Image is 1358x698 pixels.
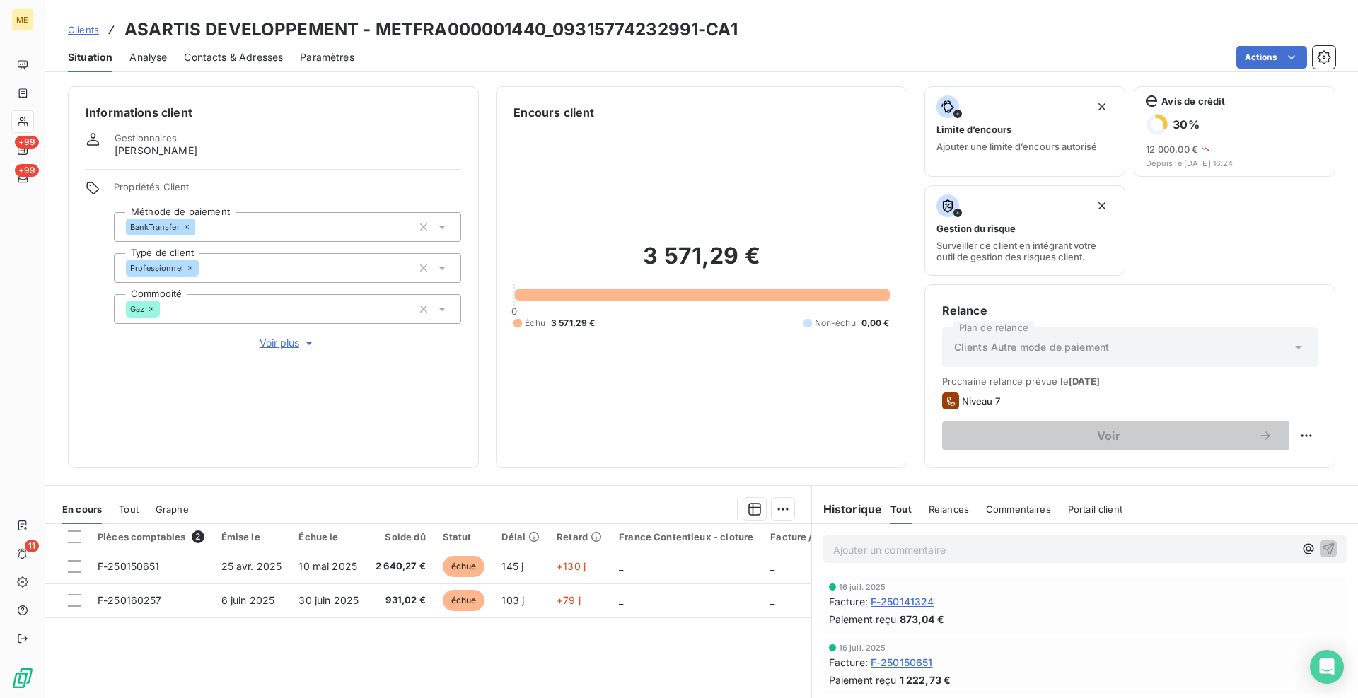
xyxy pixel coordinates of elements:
span: 11 [25,540,39,552]
span: Surveiller ce client en intégrant votre outil de gestion des risques client. [936,240,1114,262]
h2: 3 571,29 € [513,242,889,284]
span: +79 j [557,594,581,606]
span: [PERSON_NAME] [115,144,197,158]
div: Retard [557,531,602,542]
div: France Contentieux - cloture [619,531,753,542]
span: Prochaine relance prévue le [942,376,1318,387]
span: Facture : [829,594,868,609]
button: Voir [942,421,1289,450]
a: Clients [68,23,99,37]
span: Paramètres [300,50,354,64]
h6: Historique [812,501,883,518]
span: Tout [890,504,912,515]
span: Non-échu [815,317,856,330]
span: 16 juil. 2025 [839,583,886,591]
span: BankTransfer [130,223,180,231]
span: 2 640,27 € [376,559,426,574]
span: Analyse [129,50,167,64]
div: Solde dû [376,531,426,542]
span: 873,04 € [900,612,944,627]
span: 103 j [501,594,524,606]
span: Commentaires [986,504,1051,515]
h6: 30 % [1173,117,1199,132]
span: Paiement reçu [829,673,897,687]
span: Facture : [829,655,868,670]
span: F-250150651 [871,655,933,670]
span: Ajouter une limite d’encours autorisé [936,141,1097,152]
div: Open Intercom Messenger [1310,650,1344,684]
span: [DATE] [1069,376,1101,387]
span: 2 [192,530,204,543]
div: Facture / Echéancier [770,531,867,542]
span: 0 [511,306,517,317]
span: +99 [15,136,39,149]
span: 12 000,00 € [1146,144,1198,155]
span: +130 j [557,560,586,572]
button: Gestion du risqueSurveiller ce client en intégrant votre outil de gestion des risques client. [924,185,1126,276]
span: Niveau 7 [962,395,1000,407]
h6: Relance [942,302,1318,319]
input: Ajouter une valeur [199,262,210,274]
span: 25 avr. 2025 [221,560,282,572]
span: Clients [68,24,99,35]
span: Voir [959,430,1258,441]
span: échue [443,590,485,611]
span: _ [770,560,774,572]
span: 30 juin 2025 [298,594,359,606]
button: Actions [1236,46,1307,69]
span: _ [619,560,623,572]
span: 16 juil. 2025 [839,644,886,652]
span: _ [770,594,774,606]
span: Contacts & Adresses [184,50,283,64]
span: Gestionnaires [115,132,177,144]
span: Professionnel [130,264,183,272]
span: _ [619,594,623,606]
h6: Encours client [513,104,594,121]
div: ME [11,8,34,31]
div: Statut [443,531,485,542]
span: Relances [929,504,969,515]
span: Clients Autre mode de paiement [954,340,1110,354]
div: Émise le [221,531,282,542]
span: échue [443,556,485,577]
span: 1 222,73 € [900,673,951,687]
span: Propriétés Client [114,181,461,201]
span: F-250150651 [98,560,160,572]
span: En cours [62,504,102,515]
span: 145 j [501,560,523,572]
img: Logo LeanPay [11,667,34,690]
div: Échue le [298,531,359,542]
span: 931,02 € [376,593,426,607]
span: Avis de crédit [1161,95,1225,107]
span: 6 juin 2025 [221,594,275,606]
button: Limite d’encoursAjouter une limite d’encours autorisé [924,86,1126,177]
input: Ajouter une valeur [160,303,171,315]
span: Gaz [130,305,144,313]
span: Portail client [1068,504,1122,515]
button: Voir plus [114,335,461,351]
span: +99 [15,164,39,177]
span: Limite d’encours [936,124,1011,135]
span: F-250141324 [871,594,934,609]
span: Échu [525,317,545,330]
span: 3 571,29 € [551,317,596,330]
span: Graphe [156,504,189,515]
span: Tout [119,504,139,515]
div: Délai [501,531,540,542]
h3: ASARTIS DEVELOPPEMENT - METFRA000001440_09315774232991-CA1 [124,17,738,42]
span: Depuis le [DATE] 16:24 [1146,159,1323,168]
span: F-250160257 [98,594,162,606]
span: 10 mai 2025 [298,560,357,572]
input: Ajouter une valeur [195,221,207,233]
h6: Informations client [86,104,461,121]
div: Pièces comptables [98,530,204,543]
span: Voir plus [260,336,316,350]
span: 0,00 € [861,317,890,330]
span: Gestion du risque [936,223,1016,234]
span: Situation [68,50,112,64]
span: Paiement reçu [829,612,897,627]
